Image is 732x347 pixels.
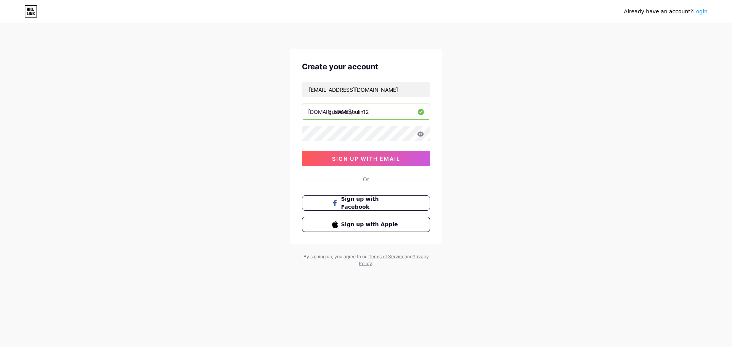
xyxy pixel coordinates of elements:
span: Sign up with Apple [341,221,400,229]
button: Sign up with Facebook [302,195,430,211]
div: Already have an account? [624,8,708,16]
div: [DOMAIN_NAME]/ [308,108,353,116]
button: Sign up with Apple [302,217,430,232]
a: Login [693,8,708,14]
button: sign up with email [302,151,430,166]
div: Or [363,175,369,183]
input: username [302,104,430,119]
input: Email [302,82,430,97]
span: Sign up with Facebook [341,195,400,211]
span: sign up with email [332,155,400,162]
div: Create your account [302,61,430,72]
div: By signing up, you agree to our and . [301,253,431,267]
a: Terms of Service [369,254,405,259]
